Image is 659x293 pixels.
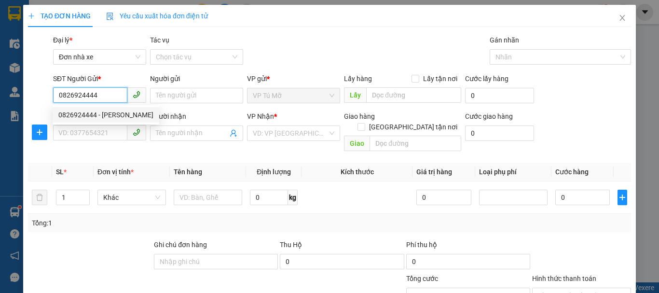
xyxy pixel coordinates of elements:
span: phone [133,91,140,98]
span: Giá trị hàng [416,168,452,176]
label: Hình thức thanh toán [532,275,596,282]
span: Định lượng [257,168,291,176]
input: Cước giao hàng [465,126,534,141]
span: plus [618,194,627,201]
span: plus [32,128,47,136]
span: Tên hàng [174,168,202,176]
span: Kích thước [341,168,374,176]
span: [GEOGRAPHIC_DATA] tận nơi [365,122,461,132]
img: icon [106,13,114,20]
label: Cước giao hàng [465,112,513,120]
span: Giao [344,136,370,151]
div: SĐT Người Gửi [53,73,146,84]
span: Đơn nhà xe [59,50,140,64]
label: Gán nhãn [490,36,519,44]
span: Đơn vị tính [97,168,134,176]
span: Cước hàng [555,168,589,176]
span: plus [28,13,35,19]
span: Khác [103,190,160,205]
span: Lấy [344,87,366,103]
button: delete [32,190,47,205]
div: Người gửi [150,73,243,84]
span: SL [56,168,64,176]
span: kg [288,190,298,205]
span: Tổng cước [406,275,438,282]
input: 0 [416,190,471,205]
span: Lấy hàng [344,75,372,83]
div: VP gửi [247,73,340,84]
div: Phí thu hộ [406,239,530,254]
input: Cước lấy hàng [465,88,534,103]
input: Dọc đường [366,87,461,103]
span: phone [133,128,140,136]
th: Loại phụ phí [475,163,551,181]
button: plus [32,125,47,140]
span: Giao hàng [344,112,375,120]
input: VD: Bàn, Ghế [174,190,242,205]
span: Lấy tận nơi [419,73,461,84]
input: Ghi chú đơn hàng [154,254,278,269]
div: Tổng: 1 [32,218,255,228]
span: Thu Hộ [280,241,302,249]
button: plus [618,190,627,205]
span: close [618,14,626,22]
span: TẠO ĐƠN HÀNG [28,12,91,20]
input: Dọc đường [370,136,461,151]
div: 0826924444 - [PERSON_NAME] [58,110,153,120]
div: Người nhận [150,111,243,122]
label: Cước lấy hàng [465,75,508,83]
label: Tác vụ [150,36,169,44]
div: 0826924444 - tuấn anh [53,107,159,123]
span: Yêu cầu xuất hóa đơn điện tử [106,12,208,20]
label: Ghi chú đơn hàng [154,241,207,249]
span: VP Tú Mỡ [253,88,334,103]
span: user-add [230,129,237,137]
span: Đại lý [53,36,72,44]
button: Close [609,5,636,32]
span: VP Nhận [247,112,274,120]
